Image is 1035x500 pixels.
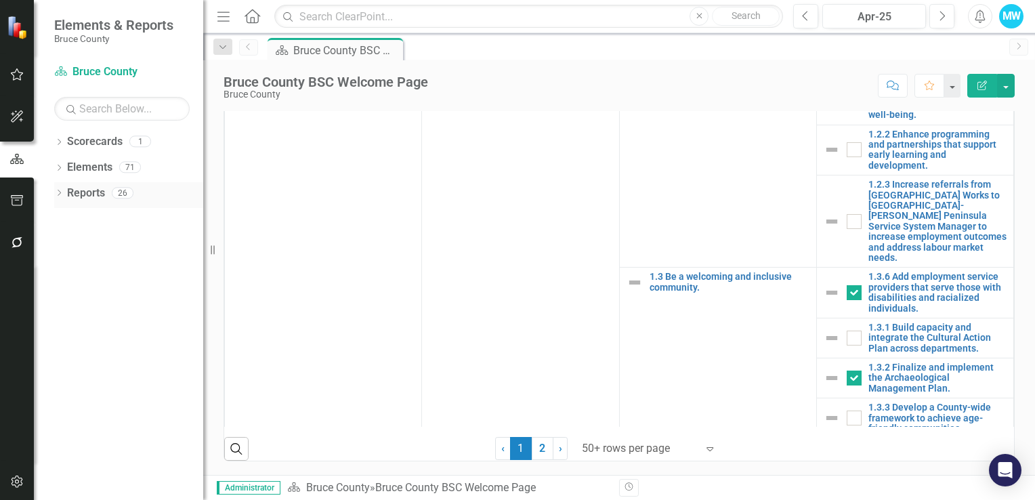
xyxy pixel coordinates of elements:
a: 1.3 Be a welcoming and inclusive community. [650,272,809,293]
div: Bruce County BSC Welcome Page [224,75,428,89]
img: Not Defined [824,142,840,158]
img: Not Defined [627,274,643,291]
img: ClearPoint Strategy [7,15,30,39]
a: Reports [67,186,105,201]
button: Search [712,7,780,26]
span: Elements & Reports [54,17,173,33]
a: 1.3.6 Add employment service providers that serve those with disabilities and racialized individu... [868,272,1007,314]
input: Search Below... [54,97,190,121]
span: Search [732,10,761,21]
a: 1.3.1 Build capacity and integrate the Cultural Action Plan across departments. [868,322,1007,354]
span: › [559,442,562,455]
small: Bruce County [54,33,173,44]
a: Bruce County [54,64,190,80]
td: Double-Click to Edit Right Click for Context Menu [816,358,1013,398]
td: Double-Click to Edit Right Click for Context Menu [816,318,1013,358]
a: Bruce County [306,481,370,494]
a: 1.3.2 Finalize and implement the Archaeological Management Plan. [868,362,1007,394]
a: 1.2.2 Enhance programming and partnerships that support early learning and development. [868,129,1007,171]
div: Open Intercom Messenger [989,454,1021,486]
button: MW [999,4,1023,28]
td: Double-Click to Edit Right Click for Context Menu [816,268,1013,318]
a: 1.2.3 Increase referrals from [GEOGRAPHIC_DATA] Works to [GEOGRAPHIC_DATA]-[PERSON_NAME] Peninsul... [868,180,1007,263]
div: 1 [129,136,151,148]
img: Not Defined [824,370,840,386]
a: Elements [67,160,112,175]
div: Apr-25 [827,9,921,25]
td: Double-Click to Edit Right Click for Context Menu [619,64,816,268]
div: Bruce County BSC Welcome Page [375,481,536,494]
div: » [287,480,609,496]
td: Double-Click to Edit Right Click for Context Menu [816,125,1013,175]
div: 26 [112,187,133,199]
div: 71 [119,162,141,173]
td: Double-Click to Edit Right Click for Context Menu [816,175,1013,268]
span: 1 [510,437,532,460]
button: Apr-25 [822,4,926,28]
a: 1.3.3 Develop a County-wide framework to achieve age-friendly communities. [868,402,1007,434]
a: Scorecards [67,134,123,150]
div: Bruce County [224,89,428,100]
img: Not Defined [824,410,840,426]
span: Administrator [217,481,280,495]
img: Not Defined [824,285,840,301]
img: Not Defined [824,330,840,346]
a: 2 [532,437,553,460]
span: ‹ [501,442,505,455]
div: Bruce County BSC Welcome Page [293,42,400,59]
td: Double-Click to Edit Right Click for Context Menu [816,398,1013,438]
img: Not Defined [824,213,840,230]
input: Search ClearPoint... [274,5,783,28]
